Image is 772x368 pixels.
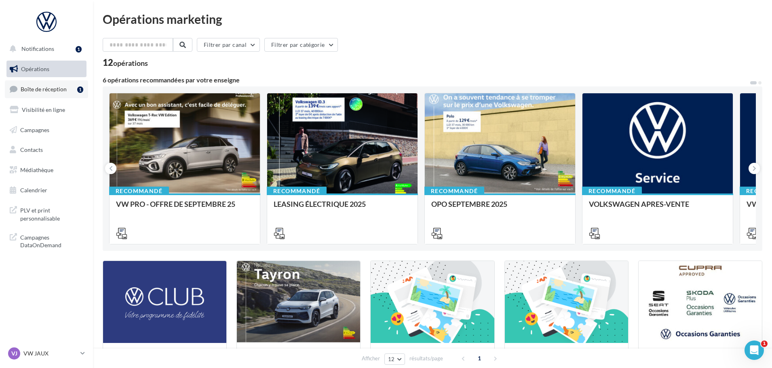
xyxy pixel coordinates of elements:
a: Campagnes DataOnDemand [5,229,88,252]
div: 1 [77,86,83,93]
a: PLV et print personnalisable [5,202,88,225]
span: Afficher [362,355,380,362]
div: VOLKSWAGEN APRES-VENTE [589,200,726,216]
div: OPO SEPTEMBRE 2025 [431,200,569,216]
a: Opérations [5,61,88,78]
div: Recommandé [582,187,642,196]
div: 1 [76,46,82,53]
button: Filtrer par canal [197,38,260,52]
a: Médiathèque [5,162,88,179]
button: Notifications 1 [5,40,85,57]
a: Visibilité en ligne [5,101,88,118]
p: VW JAUX [23,349,77,357]
iframe: Intercom live chat [745,341,764,360]
span: 1 [473,352,486,365]
div: Recommandé [424,187,484,196]
span: Médiathèque [20,166,53,173]
a: Contacts [5,141,88,158]
div: VW PRO - OFFRE DE SEPTEMBRE 25 [116,200,253,216]
span: Notifications [21,45,54,52]
div: LEASING ÉLECTRIQUE 2025 [274,200,411,216]
a: Campagnes [5,122,88,139]
span: Contacts [20,146,43,153]
button: Filtrer par catégorie [264,38,338,52]
a: VJ VW JAUX [6,346,86,361]
a: Calendrier [5,182,88,199]
span: Boîte de réception [21,86,67,93]
div: 6 opérations recommandées par votre enseigne [103,77,749,83]
span: 1 [761,341,768,347]
span: résultats/page [409,355,443,362]
span: Opérations [21,65,49,72]
span: PLV et print personnalisable [20,205,83,222]
div: Opérations marketing [103,13,762,25]
button: 12 [384,353,405,365]
span: Campagnes DataOnDemand [20,232,83,249]
span: 12 [388,356,395,362]
div: Recommandé [109,187,169,196]
div: Recommandé [267,187,327,196]
div: 12 [103,58,148,67]
a: Boîte de réception1 [5,80,88,98]
span: Visibilité en ligne [22,106,65,113]
span: Campagnes [20,126,49,133]
div: opérations [113,59,148,67]
span: Calendrier [20,187,47,193]
span: VJ [11,349,17,357]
